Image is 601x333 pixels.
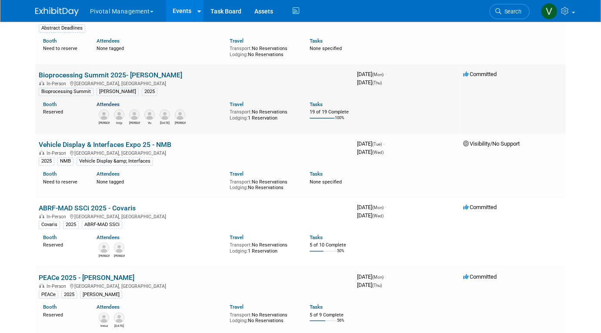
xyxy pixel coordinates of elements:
[144,120,155,125] div: Vu Nguyen
[230,44,297,57] div: No Reservations No Reservations
[82,221,122,229] div: ABRF-MAD SSCi
[230,242,252,248] span: Transport:
[57,157,73,165] div: NMB
[230,312,252,318] span: Transport:
[357,204,386,210] span: [DATE]
[175,110,185,120] img: Kevin LeShane
[39,157,54,165] div: 2025
[372,213,384,218] span: (Wed)
[39,283,44,288] img: In-Person Event
[35,7,79,16] img: ExhibitDay
[39,149,350,156] div: [GEOGRAPHIC_DATA], [GEOGRAPHIC_DATA]
[230,38,244,44] a: Travel
[230,304,244,310] a: Travel
[357,140,384,147] span: [DATE]
[541,3,558,20] img: Valerie Weld
[230,240,297,254] div: No Reservations 1 Reservation
[129,120,140,125] div: Traci Haddock
[97,101,120,107] a: Attendees
[385,71,386,77] span: -
[463,273,497,280] span: Committed
[47,150,69,156] span: In-Person
[43,177,83,185] div: Need to reserve
[97,44,224,52] div: None tagged
[97,38,120,44] a: Attendees
[310,109,350,115] div: 19 of 19 Complete
[43,38,57,44] a: Booth
[357,79,382,86] span: [DATE]
[43,304,57,310] a: Booth
[372,142,382,147] span: (Tue)
[230,52,248,57] span: Lodging:
[372,150,384,155] span: (Wed)
[230,115,248,121] span: Lodging:
[310,179,342,185] span: None specified
[99,110,109,120] img: Omar El-Ghouch
[43,107,83,115] div: Reserved
[357,282,382,288] span: [DATE]
[230,171,244,177] a: Travel
[357,149,384,155] span: [DATE]
[175,120,186,125] div: Kevin LeShane
[114,323,125,328] div: Raja Srinivas
[99,253,110,258] div: Melissa Gabello
[129,110,140,120] img: Traci Haddock
[114,110,124,120] img: Unjy Park
[39,71,182,79] a: Bioprocessing Summit 2025- [PERSON_NAME]
[230,234,244,240] a: Travel
[310,234,323,240] a: Tasks
[39,221,60,229] div: Covaris
[77,157,153,165] div: Vehicle Display &amp; Interfaces
[372,72,384,77] span: (Mon)
[160,120,170,125] div: Raja Srinivas
[114,120,125,125] div: Unjy Park
[39,24,85,32] div: Abstract Deadlines
[337,318,344,330] td: 56%
[372,80,382,85] span: (Thu)
[39,214,44,218] img: In-Person Event
[97,304,120,310] a: Attendees
[357,273,386,280] span: [DATE]
[47,81,69,87] span: In-Person
[43,171,57,177] a: Booth
[372,275,384,280] span: (Mon)
[114,253,125,258] div: Sujash Chatterjee
[490,4,530,19] a: Search
[383,140,384,147] span: -
[310,101,323,107] a: Tasks
[230,248,248,254] span: Lodging:
[337,249,344,260] td: 50%
[99,313,109,323] img: Imroz Ghangas
[230,46,252,51] span: Transport:
[357,212,384,219] span: [DATE]
[43,310,83,318] div: Reserved
[97,177,224,185] div: None tagged
[335,116,344,127] td: 100%
[97,88,139,96] div: [PERSON_NAME]
[230,318,248,323] span: Lodging:
[114,243,124,253] img: Sujash Chatterjee
[43,101,57,107] a: Booth
[63,221,79,229] div: 2025
[47,283,69,289] span: In-Person
[39,150,44,155] img: In-Person Event
[39,80,350,87] div: [GEOGRAPHIC_DATA], [GEOGRAPHIC_DATA]
[310,38,323,44] a: Tasks
[43,240,83,248] div: Reserved
[39,88,93,96] div: Bioprocessing Summit
[61,291,77,299] div: 2025
[39,213,350,220] div: [GEOGRAPHIC_DATA], [GEOGRAPHIC_DATA]
[80,291,122,299] div: [PERSON_NAME]
[39,204,136,212] a: ABRF-MAD SSCi 2025 - Covaris
[99,243,109,253] img: Melissa Gabello
[372,205,384,210] span: (Mon)
[385,273,386,280] span: -
[230,177,297,191] div: No Reservations No Reservations
[39,81,44,85] img: In-Person Event
[99,120,110,125] div: Omar El-Ghouch
[463,140,520,147] span: Visibility/No Support
[385,204,386,210] span: -
[310,171,323,177] a: Tasks
[39,291,58,299] div: PEACe
[230,179,252,185] span: Transport:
